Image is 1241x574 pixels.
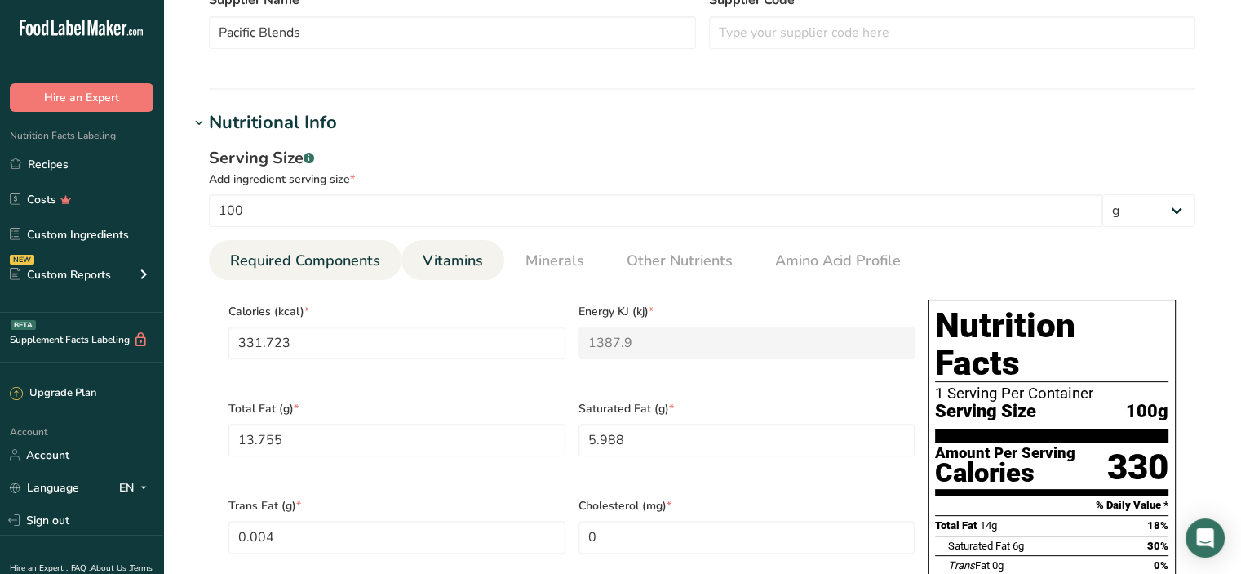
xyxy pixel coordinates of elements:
span: Energy KJ (kj) [578,303,915,320]
span: Minerals [525,250,584,272]
span: Cholesterol (mg) [578,497,915,514]
span: Total Fat [935,519,977,532]
input: Type your serving size here [209,194,1102,227]
span: 18% [1147,519,1168,532]
span: Amino Acid Profile [775,250,901,272]
span: Saturated Fat [948,540,1010,552]
div: 330 [1107,446,1168,489]
div: Open Intercom Messenger [1186,518,1225,558]
div: Add ingredient serving size [209,171,1195,188]
span: 100g [1126,402,1168,422]
input: Type your supplier name here [209,16,696,49]
div: Nutritional Info [209,109,337,136]
h1: Nutrition Facts [935,307,1168,382]
div: EN [119,478,153,497]
span: 14g [980,519,997,532]
div: NEW [10,255,34,265]
section: % Daily Value * [935,496,1168,515]
button: Hire an Expert [10,83,153,112]
span: Saturated Fat (g) [578,400,915,417]
input: Type your supplier code here [709,16,1196,49]
div: BETA [11,320,36,330]
span: Trans Fat (g) [228,497,565,514]
span: 30% [1147,540,1168,552]
a: About Us . [91,563,130,574]
span: 0% [1154,559,1168,572]
span: Other Nutrients [627,250,733,272]
span: Serving Size [935,402,1036,422]
div: Amount Per Serving [935,446,1075,461]
a: Language [10,474,79,502]
div: Upgrade Plan [10,385,96,402]
span: Vitamins [423,250,483,272]
span: Fat [948,559,990,572]
div: Serving Size [209,146,1195,171]
span: 6g [1013,540,1024,552]
a: FAQ . [71,563,91,574]
span: Calories (kcal) [228,303,565,320]
span: 0g [992,559,1004,572]
a: Hire an Expert . [10,563,68,574]
div: Custom Reports [10,266,111,283]
span: Total Fat (g) [228,400,565,417]
div: Calories [935,461,1075,485]
i: Trans [948,559,975,572]
div: 1 Serving Per Container [935,385,1168,402]
span: Required Components [230,250,380,272]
